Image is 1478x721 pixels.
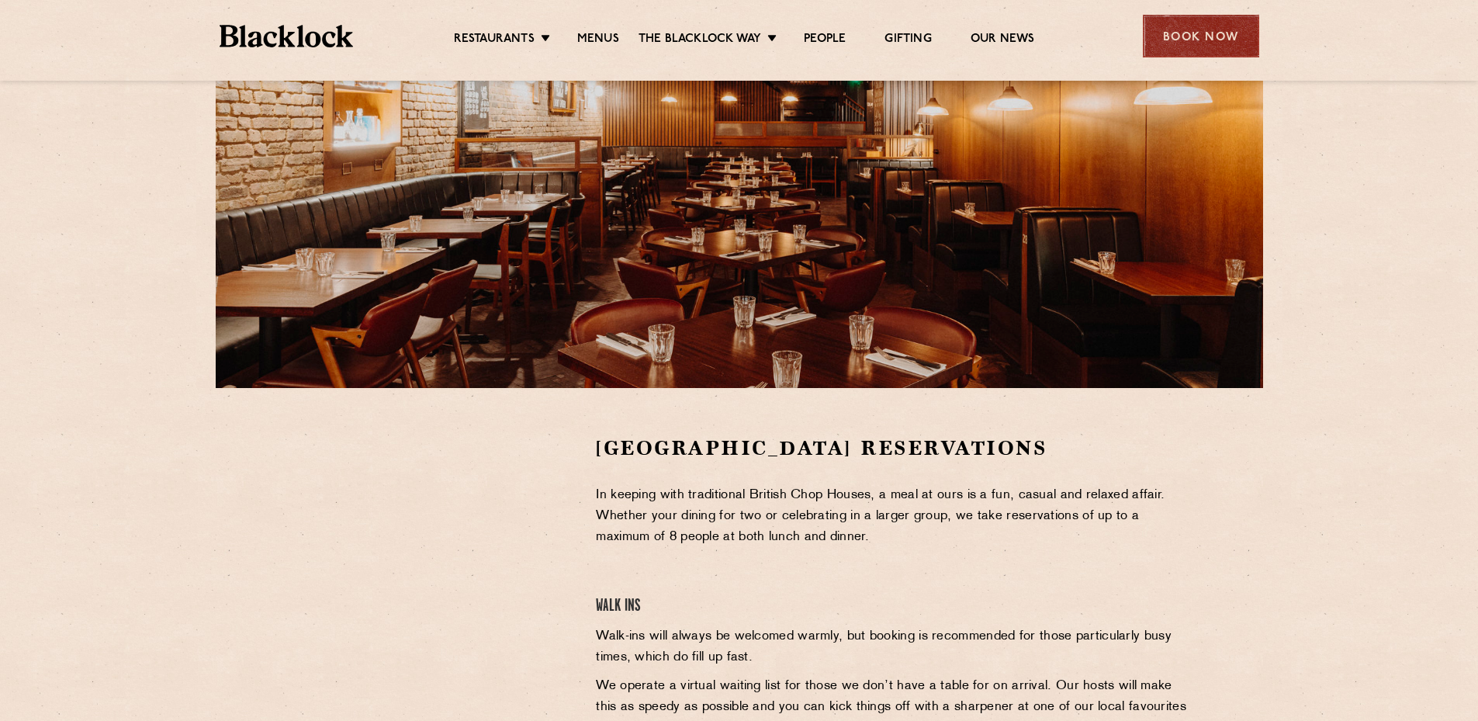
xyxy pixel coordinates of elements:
a: Restaurants [454,32,535,49]
a: People [804,32,846,49]
p: In keeping with traditional British Chop Houses, a meal at ours is a fun, casual and relaxed affa... [596,485,1191,548]
a: The Blacklock Way [639,32,761,49]
div: Book Now [1143,15,1259,57]
iframe: OpenTable make booking widget [343,435,517,668]
a: Gifting [884,32,931,49]
img: BL_Textured_Logo-footer-cropped.svg [220,25,354,47]
h4: Walk Ins [596,596,1191,617]
h2: [GEOGRAPHIC_DATA] Reservations [596,435,1191,462]
p: Walk-ins will always be welcomed warmly, but booking is recommended for those particularly busy t... [596,626,1191,668]
a: Our News [971,32,1035,49]
a: Menus [577,32,619,49]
